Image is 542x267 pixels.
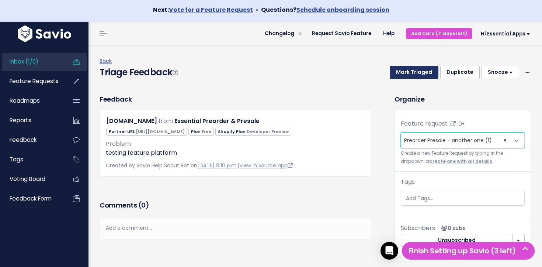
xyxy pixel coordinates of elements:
[377,28,400,39] a: Help
[472,28,536,40] a: Hi Essential Apps
[159,117,173,125] span: from
[296,6,389,14] a: Schedule onboarding session
[401,119,448,128] label: Feature request
[482,66,519,79] button: Snooze
[406,28,472,39] a: Add Card (11 days left)
[106,117,157,125] a: [DOMAIN_NAME]
[239,162,293,169] a: View in source app
[395,94,531,104] h3: Organize
[2,92,61,109] a: Roadmaps
[438,225,465,232] span: <p><strong>Subscribers</strong><br><br> No subscribers yet<br> </p>
[106,128,187,136] span: Partner URL:
[2,151,61,168] a: Tags
[481,31,530,37] span: Hi Essential Apps
[10,195,52,202] span: Feedback form
[401,224,435,232] span: Subscribers
[100,66,178,79] h4: Triage Feedback
[10,136,37,144] span: Feedback
[10,77,59,85] span: Feature Requests
[306,28,377,39] a: Request Savio Feature
[141,201,146,210] span: 0
[174,117,260,125] a: Essential Preorder & Presale
[202,129,212,134] span: Free
[390,66,438,79] button: Mark Triaged
[188,128,214,136] span: Plan:
[100,200,371,210] h3: Comments ( )
[430,158,492,164] a: create one with all details
[100,94,132,104] h3: Feedback
[215,128,291,136] span: Shopify Plan:
[2,53,61,70] a: Inbox (1/0)
[247,129,289,134] span: Developer Preview
[136,129,185,134] span: [URL][DOMAIN_NAME]
[100,57,112,65] a: Back
[256,6,258,14] span: •
[404,137,492,144] span: Preorder Presale - another one (1)
[106,140,131,148] span: Problem
[10,155,23,163] span: Tags
[16,25,73,42] img: logo-white.9d6f32f41409.svg
[106,162,293,169] span: Created by Savio Help Scout Bot on |
[10,116,31,124] span: Reports
[401,178,415,186] label: Tags
[153,6,253,14] strong: Next:
[381,242,398,260] div: Open Intercom Messenger
[10,97,40,105] span: Roadmaps
[2,112,61,129] a: Reports
[401,150,525,165] small: Create a new Feature Request by typing in the dropdown, or .
[401,234,513,247] button: Unsubscribed
[503,133,507,148] span: ×
[106,148,365,157] p: testing feature platform
[10,58,38,65] span: Inbox (1/0)
[405,245,531,256] h5: Finish Setting up Savio (3 left)
[2,171,61,188] a: Voting Board
[261,6,389,14] strong: Questions?
[10,175,45,183] span: Voting Board
[2,190,61,207] a: Feedback form
[403,195,526,202] input: Add Tags...
[100,217,371,239] div: Add a comment...
[197,162,238,169] a: [DATE] 8:10 p.m.
[2,73,61,90] a: Feature Requests
[265,31,294,36] span: Changelog
[169,6,253,14] a: Vote for a Feature Request
[2,131,61,148] a: Feedback
[440,66,480,79] button: Duplicate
